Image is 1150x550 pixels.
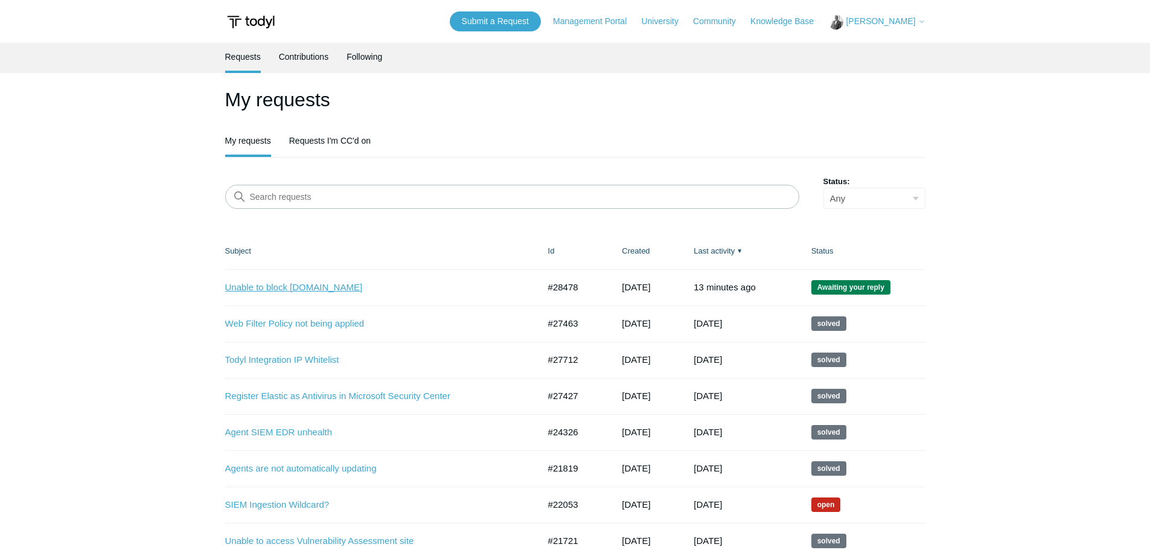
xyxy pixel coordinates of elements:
[347,43,382,71] a: Following
[225,353,521,367] a: Todyl Integration IP Whitelist
[622,282,650,292] time: 09/29/2025, 08:41
[694,427,722,437] time: 05/22/2025, 11:02
[553,15,639,28] a: Management Portal
[279,43,329,71] a: Contributions
[811,425,846,440] span: This request has been solved
[289,127,371,155] a: Requests I'm CC'd on
[450,11,541,31] a: Submit a Request
[828,14,925,30] button: [PERSON_NAME]
[641,15,690,28] a: University
[811,389,846,403] span: This request has been solved
[225,85,925,114] h1: My requests
[622,463,650,473] time: 12/11/2024, 08:53
[811,316,846,331] span: This request has been solved
[225,389,521,403] a: Register Elastic as Antivirus in Microsoft Security Center
[750,15,826,28] a: Knowledge Base
[225,281,521,295] a: Unable to block [DOMAIN_NAME]
[225,43,261,71] a: Requests
[536,378,610,414] td: #27427
[536,414,610,450] td: #24326
[225,426,521,440] a: Agent SIEM EDR unhealth
[823,176,925,188] label: Status:
[693,15,748,28] a: Community
[536,269,610,305] td: #28478
[536,233,610,269] th: Id
[811,280,890,295] span: We are waiting for you to respond
[622,391,650,401] time: 08/14/2025, 10:23
[736,246,743,255] span: ▼
[225,127,271,155] a: My requests
[225,185,799,209] input: Search requests
[622,246,650,255] a: Created
[694,318,722,328] time: 09/29/2025, 23:56
[622,318,650,328] time: 08/15/2025, 08:53
[694,354,722,365] time: 09/19/2025, 08:02
[225,462,521,476] a: Agents are not automatically updating
[811,461,846,476] span: This request has been solved
[846,16,915,26] span: [PERSON_NAME]
[536,305,610,342] td: #27463
[694,463,722,473] time: 01/07/2025, 17:03
[694,246,735,255] a: Last activity▼
[225,233,536,269] th: Subject
[811,353,846,367] span: This request has been solved
[536,450,610,487] td: #21819
[536,487,610,523] td: #22053
[694,282,756,292] time: 10/06/2025, 09:01
[694,536,722,546] time: 12/26/2024, 11:02
[811,497,841,512] span: We are working on a response for you
[536,342,610,378] td: #27712
[622,354,650,365] time: 08/27/2025, 10:36
[694,499,722,510] time: 12/27/2024, 17:13
[225,534,521,548] a: Unable to access Vulnerability Assessment site
[799,233,925,269] th: Status
[225,11,276,33] img: Todyl Support Center Help Center home page
[694,391,722,401] time: 09/10/2025, 10:02
[811,534,846,548] span: This request has been solved
[225,498,521,512] a: SIEM Ingestion Wildcard?
[622,499,650,510] time: 12/23/2024, 10:06
[622,427,650,437] time: 04/18/2025, 08:03
[622,536,650,546] time: 12/05/2024, 14:03
[225,317,521,331] a: Web Filter Policy not being applied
